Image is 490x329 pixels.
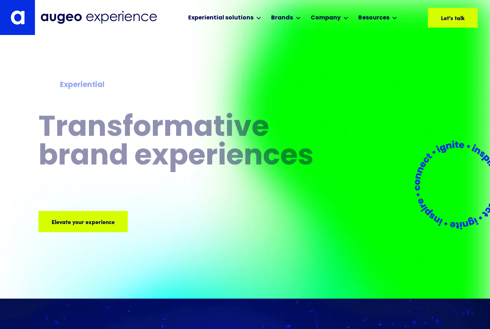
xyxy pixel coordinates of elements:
[112,217,175,226] div: Elevate your experience
[38,114,343,172] h1: Transformative brand experiences
[408,13,432,22] div: Let's talk
[60,80,322,91] div: Experiential
[311,14,341,22] div: Company
[188,14,253,22] div: Experiential solutions
[271,14,293,22] div: Brands
[46,217,109,226] div: Elevate your experience
[38,211,128,232] a: Elevate your experience
[436,13,459,22] div: Let's talk
[11,10,25,25] img: Augeo's "a" monogram decorative logo in white.
[428,8,478,28] a: Let's talk
[463,13,486,22] div: Let's talk
[41,11,157,24] img: Augeo Experience business unit full logo in midnight blue.
[358,14,389,22] div: Resources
